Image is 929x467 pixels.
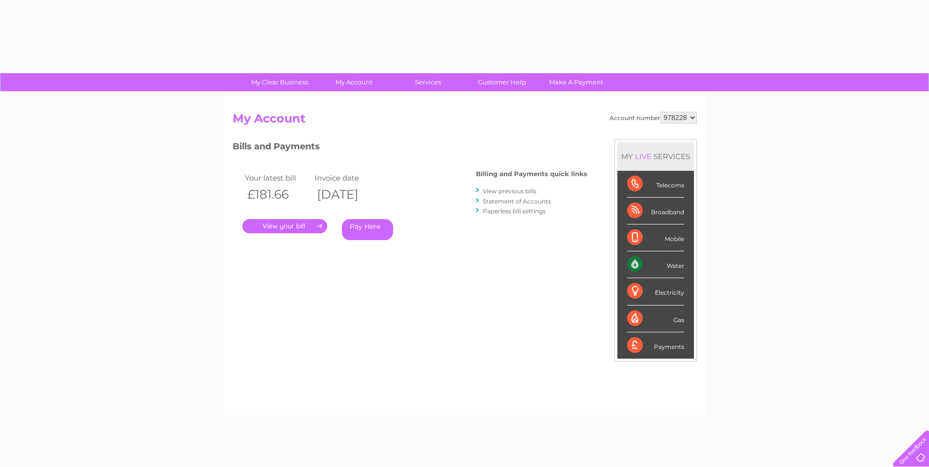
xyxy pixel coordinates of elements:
h4: Billing and Payments quick links [476,170,587,178]
a: My Account [314,73,394,91]
div: Payments [627,332,684,359]
div: Mobile [627,224,684,251]
h2: My Account [233,112,697,130]
a: . [242,219,327,233]
a: View previous bills [483,187,536,195]
div: Broadband [627,198,684,224]
a: Services [388,73,468,91]
a: Make A Payment [536,73,616,91]
a: Statement of Accounts [483,198,551,205]
td: Invoice date [312,171,382,184]
div: Gas [627,305,684,332]
div: Electricity [627,278,684,305]
div: MY SERVICES [617,142,694,170]
a: Customer Help [462,73,542,91]
th: £181.66 [242,184,313,204]
a: My Clear Business [239,73,320,91]
td: Your latest bill [242,171,313,184]
h3: Bills and Payments [233,140,587,157]
div: Telecoms [627,171,684,198]
div: Account number [610,112,697,123]
th: [DATE] [312,184,382,204]
div: LIVE [633,152,653,161]
a: Paperless bill settings [483,207,546,215]
div: Water [627,251,684,278]
a: Pay Here [342,219,393,240]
